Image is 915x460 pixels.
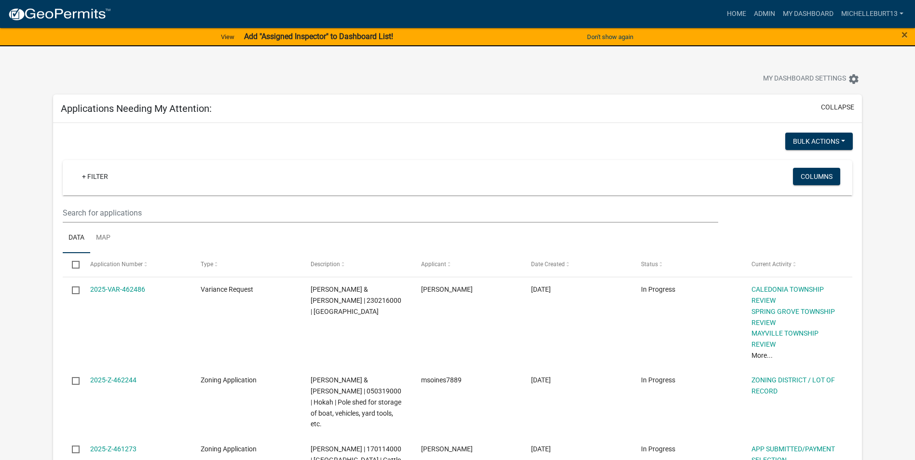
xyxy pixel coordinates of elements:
[421,445,473,453] span: Matt Feldmeier
[63,203,718,223] input: Search for applications
[785,133,853,150] button: Bulk Actions
[755,69,867,88] button: My Dashboard Settingssettings
[311,261,340,268] span: Description
[531,445,551,453] span: 08/08/2025
[583,29,637,45] button: Don't show again
[90,376,137,384] a: 2025-Z-462244
[632,253,742,276] datatable-header-cell: Status
[641,285,675,293] span: In Progress
[751,376,835,395] a: ZONING DISTRICT / LOT OF RECORD
[90,261,143,268] span: Application Number
[751,261,792,268] span: Current Activity
[90,223,116,254] a: Map
[63,223,90,254] a: Data
[901,29,908,41] button: Close
[641,445,675,453] span: In Progress
[311,285,401,315] span: BISSEN,DONALD E & SANDRA K | 230216000 | Hokah City
[244,32,393,41] strong: Add "Assigned Inspector" to Dashboard List!
[201,376,257,384] span: Zoning Application
[793,168,840,185] button: Columns
[723,5,750,23] a: Home
[61,103,212,114] h5: Applications Needing My Attention:
[311,376,401,428] span: OINES,MARTIN & SUSAN | 050319000 | Hokah | Pole shed for storage of boat, vehicles, yard tools, etc.
[531,261,565,268] span: Date Created
[821,102,854,112] button: collapse
[217,29,238,45] a: View
[751,352,773,359] a: More...
[421,285,473,293] span: Adam Steele
[421,376,462,384] span: msoines7889
[750,5,779,23] a: Admin
[779,5,837,23] a: My Dashboard
[641,376,675,384] span: In Progress
[531,285,551,293] span: 08/12/2025
[81,253,191,276] datatable-header-cell: Application Number
[201,261,213,268] span: Type
[301,253,411,276] datatable-header-cell: Description
[751,329,819,348] a: MAYVILLE TOWNSHIP REVIEW
[201,285,253,293] span: Variance Request
[751,285,824,304] a: CALEDONIA TOWNSHIP REVIEW
[837,5,907,23] a: michelleburt13
[848,73,860,85] i: settings
[90,445,137,453] a: 2025-Z-461273
[641,261,658,268] span: Status
[201,445,257,453] span: Zoning Application
[191,253,301,276] datatable-header-cell: Type
[531,376,551,384] span: 08/11/2025
[751,308,835,326] a: SPRING GROVE TOWNSHIP REVIEW
[763,73,846,85] span: My Dashboard Settings
[742,253,852,276] datatable-header-cell: Current Activity
[63,253,81,276] datatable-header-cell: Select
[411,253,521,276] datatable-header-cell: Applicant
[421,261,446,268] span: Applicant
[90,285,145,293] a: 2025-VAR-462486
[522,253,632,276] datatable-header-cell: Date Created
[74,168,116,185] a: + Filter
[901,28,908,41] span: ×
